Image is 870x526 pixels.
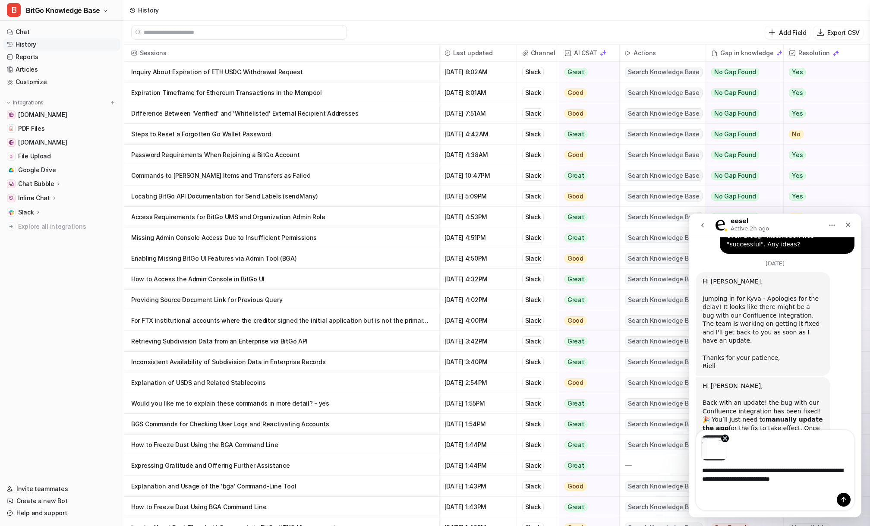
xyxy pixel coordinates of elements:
[564,441,587,449] span: Great
[522,481,544,491] div: Slack
[7,3,21,17] span: B
[564,316,586,325] span: Good
[522,191,544,202] div: Slack
[131,124,432,145] p: Steps to Reset a Forgotten Go Wallet Password
[18,194,50,202] p: Inline Chat
[3,495,120,507] a: Create a new Bot
[784,145,863,165] button: Yes
[131,165,432,186] p: Commands to [PERSON_NAME] Items and Transfers as Failed
[711,151,759,159] span: No Gap Found
[625,274,703,284] span: Search Knowledge Base
[784,124,863,145] button: No
[711,109,759,118] span: No Gap Found
[784,165,863,186] button: Yes
[18,180,54,188] p: Chat Bubble
[709,44,780,62] div: Gap in knowledge
[443,310,513,331] span: [DATE] 4:00PM
[559,414,614,435] button: Great
[522,233,544,243] div: Slack
[564,399,587,408] span: Great
[564,68,587,76] span: Great
[625,419,703,429] span: Search Knowledge Base
[3,51,120,63] a: Reports
[559,103,614,124] button: Good
[522,212,544,222] div: Slack
[522,440,544,450] div: Slack
[131,310,432,331] p: For FTX institutional accounts where the creditor signed the initial application but is not the p...
[110,100,116,106] img: menu_add.svg
[13,99,44,106] p: Integrations
[711,130,759,139] span: No Gap Found
[564,420,587,428] span: Great
[131,103,432,124] p: Difference Between 'Verified' and 'Whitelisted' External Recipient Addresses
[443,186,513,207] span: [DATE] 5:09PM
[9,154,14,159] img: File Upload
[559,207,614,227] button: Great
[711,88,759,97] span: No Gap Found
[443,165,513,186] span: [DATE] 10:47PM
[564,130,587,139] span: Great
[9,181,14,186] img: Chat Bubble
[128,44,435,62] span: Sessions
[9,112,14,117] img: www.bitgo.com
[625,233,703,243] span: Search Knowledge Base
[625,191,703,202] span: Search Knowledge Base
[564,461,587,470] span: Great
[564,171,587,180] span: Great
[711,213,759,221] span: No Gap Found
[706,124,777,145] button: No Gap Found
[522,88,544,98] div: Slack
[706,207,777,227] button: No Gap Found
[522,315,544,326] div: Slack
[564,254,586,263] span: Good
[625,88,703,98] span: Search Knowledge Base
[9,195,14,201] img: Inline Chat
[522,67,544,77] div: Slack
[559,145,614,165] button: Good
[765,26,810,39] button: Add Field
[522,295,544,305] div: Slack
[131,145,432,165] p: Password Requirements When Rejoining a BitGo Account
[18,166,56,174] span: Google Drive
[789,88,806,97] span: Yes
[522,357,544,367] div: Slack
[522,150,544,160] div: Slack
[9,210,14,215] img: Slack
[522,502,544,512] div: Slack
[18,110,67,119] span: [DOMAIN_NAME]
[784,186,863,207] button: Yes
[559,186,614,207] button: Good
[3,98,46,107] button: Integrations
[131,352,432,372] p: Inconsistent Availability of Subdivision Data in Enterprise Records
[564,192,586,201] span: Good
[711,68,759,76] span: No Gap Found
[522,419,544,429] div: Slack
[711,171,759,180] span: No Gap Found
[827,28,860,37] p: Export CSV
[3,507,120,519] a: Help and support
[559,248,614,269] button: Good
[443,290,513,310] span: [DATE] 4:02PM
[522,274,544,284] div: Slack
[564,358,587,366] span: Great
[789,109,806,118] span: Yes
[522,398,544,409] div: Slack
[625,378,703,388] span: Search Knowledge Base
[813,26,863,39] button: Export CSV
[131,331,432,352] p: Retrieving Subdivision Data from an Enterprise via BitGo API
[443,62,513,82] span: [DATE] 8:02AM
[138,6,159,15] div: History
[18,208,34,217] p: Slack
[559,476,614,497] button: Good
